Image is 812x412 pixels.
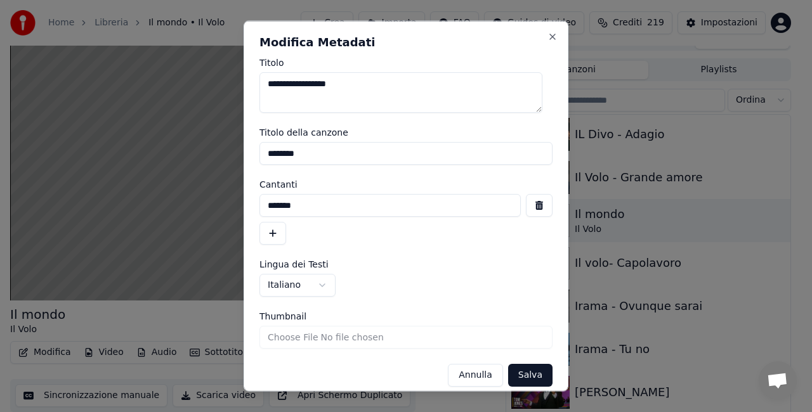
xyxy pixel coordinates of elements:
[259,312,306,321] span: Thumbnail
[259,58,553,67] label: Titolo
[448,364,503,387] button: Annulla
[259,180,553,189] label: Cantanti
[259,128,553,137] label: Titolo della canzone
[259,37,553,48] h2: Modifica Metadati
[259,260,329,269] span: Lingua dei Testi
[508,364,553,387] button: Salva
